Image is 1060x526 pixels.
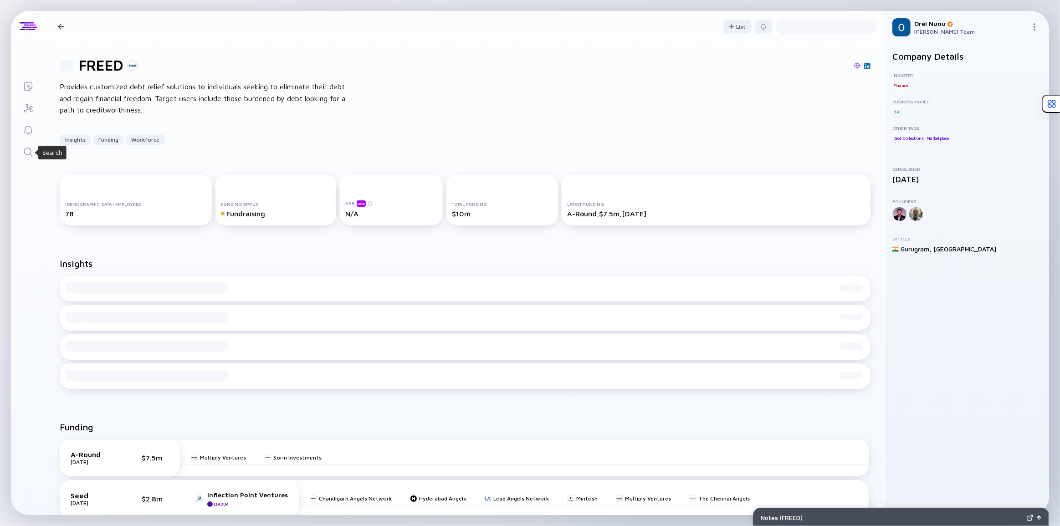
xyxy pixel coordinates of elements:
[207,491,288,499] div: Inflection Point Ventures
[60,133,91,147] div: Insights
[93,134,124,145] button: Funding
[126,134,165,145] button: Workforce
[901,245,932,253] div: Gurugram ,
[60,258,92,269] h2: Insights
[892,246,899,252] img: India Flag
[71,500,116,506] div: [DATE]
[892,72,1042,78] div: Industry
[854,62,860,69] img: FREED Website
[892,125,1042,131] div: Other Tags
[567,495,598,502] a: Mintosh
[410,495,466,502] a: Hyderabad Angels
[616,495,671,502] a: Multiply Ventures
[221,209,331,218] div: Fundraising
[892,199,1042,204] div: Founders
[65,201,206,207] div: [DEMOGRAPHIC_DATA] Employees
[933,245,996,253] div: [GEOGRAPHIC_DATA]
[1031,23,1038,31] img: Menu
[689,495,750,502] a: The Chennai Angels
[221,201,331,207] div: Funding Status
[142,454,169,462] div: $7.5m
[60,134,91,145] button: Insights
[195,491,288,507] a: Inflection Point VenturesLeader
[65,209,206,218] div: 78
[892,81,909,90] div: Finance
[892,174,1042,184] div: [DATE]
[865,64,870,68] img: FREED Linkedin Page
[11,140,45,162] a: Search
[11,97,45,118] a: Investor Map
[452,201,553,207] div: Total Funding
[567,201,865,207] div: Latest Funding
[93,133,124,147] div: Funding
[357,200,366,207] div: beta
[914,28,1027,35] div: [PERSON_NAME] Team
[71,450,116,459] div: A-Round
[567,209,865,218] div: A-Round, $7.5m, [DATE]
[723,20,751,34] button: List
[11,75,45,97] a: Lists
[452,209,553,218] div: $10m
[892,18,911,36] img: Orel Profile Picture
[319,495,392,502] div: Chandigarh Angels Network
[761,514,1023,521] div: Notes ( FREED )
[698,495,750,502] div: The Chennai Angels
[1037,516,1041,520] img: Open Notes
[892,166,1042,172] div: Established
[484,495,549,502] a: Lead Angels Network
[892,51,1042,61] h2: Company Details
[191,454,246,461] a: Multiply Ventures
[273,454,322,461] div: Sorin Investments
[60,422,93,432] h2: Funding
[914,20,1027,27] div: Orel Nunu
[345,209,438,218] div: N/A
[892,133,925,143] div: Debt Collections
[345,200,438,207] div: ARR
[892,99,1042,104] div: Business Model
[60,81,351,116] div: Provides customized debt relief solutions to individuals seeking to eliminate their debt and rega...
[576,495,598,502] div: Mintosh
[310,495,392,502] a: Chandigarh Angels Network
[71,491,116,500] div: Seed
[926,133,950,143] div: Marketplace
[1027,515,1033,521] img: Expand Notes
[142,495,169,503] div: $2.8m
[625,495,671,502] div: Multiply Ventures
[419,495,466,502] div: Hyderabad Angels
[892,107,902,116] div: B2C
[892,236,1042,241] div: Offices
[200,454,246,461] div: Multiply Ventures
[42,148,62,157] div: Search
[264,454,322,461] a: Sorin Investments
[11,118,45,140] a: Reminders
[71,459,116,465] div: [DATE]
[493,495,549,502] div: Lead Angels Network
[126,133,165,147] div: Workforce
[214,501,228,506] div: Leader
[79,56,123,74] h1: FREED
